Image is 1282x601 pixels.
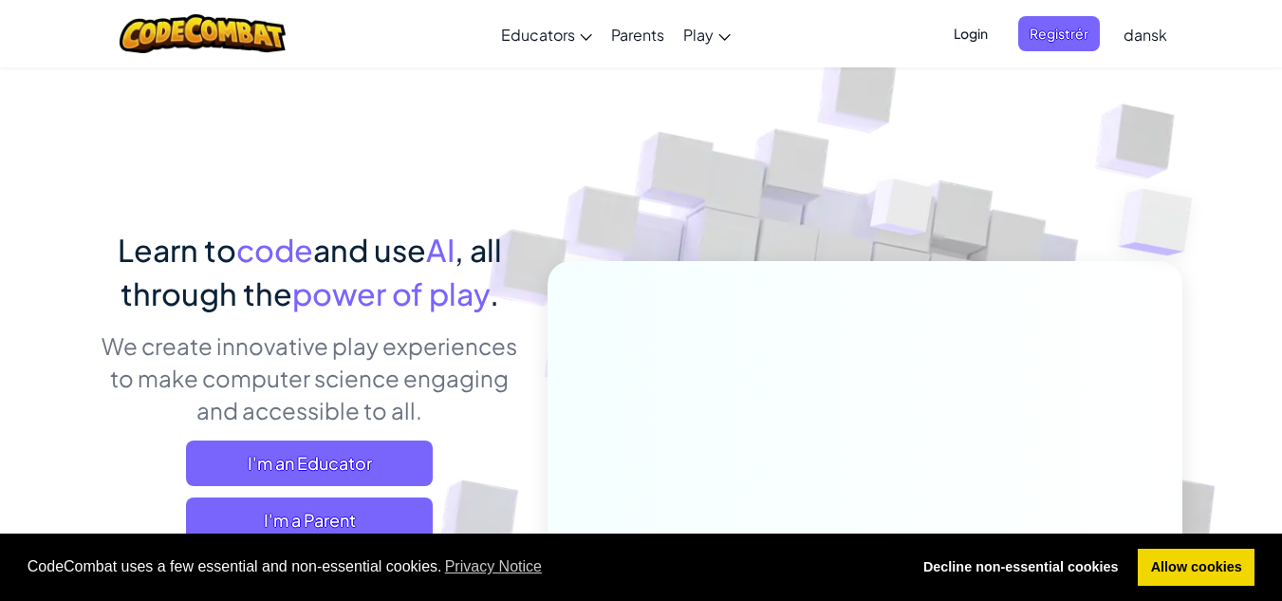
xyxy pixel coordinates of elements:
a: learn more about cookies [442,553,546,581]
button: Login [942,16,999,51]
span: Learn to [118,231,236,269]
span: dansk [1124,25,1167,45]
button: Registrér [1018,16,1100,51]
a: Educators [492,9,602,60]
span: CodeCombat uses a few essential and non-essential cookies. [28,553,896,581]
img: Overlap cubes [834,141,971,283]
a: Parents [602,9,674,60]
a: deny cookies [910,549,1131,587]
span: power of play [292,274,490,312]
span: code [236,231,313,269]
span: Play [683,25,714,45]
span: AI [426,231,455,269]
a: Play [674,9,740,60]
span: Educators [501,25,575,45]
p: We create innovative play experiences to make computer science engaging and accessible to all. [101,329,519,426]
a: allow cookies [1138,549,1254,587]
img: CodeCombat logo [120,14,286,53]
a: dansk [1114,9,1177,60]
a: I'm a Parent [186,498,433,543]
a: I'm an Educator [186,441,433,486]
span: and use [313,231,426,269]
img: Overlap cubes [1081,142,1245,303]
span: . [490,274,499,312]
